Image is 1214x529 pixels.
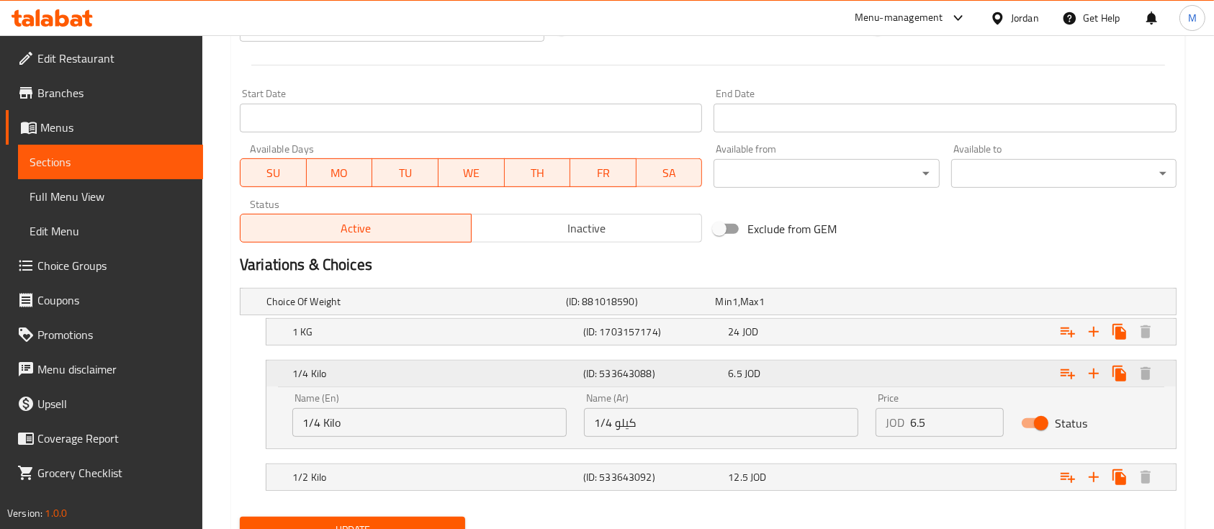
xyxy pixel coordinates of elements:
button: Active [240,214,472,243]
div: Expand [266,319,1176,345]
button: Add new choice [1081,319,1107,345]
button: SU [240,158,307,187]
span: Menus [40,119,192,136]
span: Edit Restaurant [37,50,192,67]
div: Jordan [1011,10,1039,26]
a: Edit Menu [18,214,203,248]
button: MO [307,158,373,187]
span: JOD [750,468,766,487]
a: Edit Restaurant [6,41,203,76]
button: TU [372,158,439,187]
span: TH [511,163,565,184]
span: Edit Menu [30,222,192,240]
span: JOD [742,322,758,341]
span: Exclude from GEM [747,220,837,238]
button: SA [637,158,703,187]
span: FR [576,163,631,184]
p: JOD [250,19,269,36]
div: Expand [266,464,1176,490]
div: Menu-management [855,9,943,27]
div: ​ [714,159,939,188]
span: TU [378,163,433,184]
span: 6.5 [728,364,742,383]
p: JOD [886,414,904,431]
span: 24 [728,322,739,341]
span: Coupons [37,291,192,309]
button: Delete 1 KG [1133,319,1159,345]
span: Promotions [37,326,192,343]
button: Add choice group [1055,319,1081,345]
a: Menus [6,110,203,145]
span: Active [246,218,466,239]
button: Clone new choice [1107,319,1133,345]
span: MO [313,163,367,184]
h5: (ID: 533643088) [583,366,723,381]
h5: 1 KG [292,325,577,339]
button: Clone new choice [1107,361,1133,386]
span: Free item [906,19,952,37]
h5: 1/4 Kilo [292,366,577,381]
h2: Variations & Choices [240,254,1177,276]
span: 1 [759,292,765,311]
input: Please enter price [910,408,1004,437]
button: Clone new choice [1107,464,1133,490]
h5: (ID: 533643092) [583,470,723,484]
span: Inactive [477,218,697,239]
button: Add choice group [1055,361,1081,386]
span: Choice Groups [37,257,192,274]
span: JOD [745,364,760,383]
span: 1 [732,292,738,311]
span: Min [715,292,732,311]
span: Coverage Report [37,430,192,447]
button: Delete 1/4 Kilo [1133,361,1159,386]
span: Upsell [37,395,192,412]
button: FR [570,158,637,187]
h5: Choice Of Weight [266,294,560,309]
a: Branches [6,76,203,110]
button: Delete 1/2 Kilo [1133,464,1159,490]
a: Coverage Report [6,421,203,456]
span: Status [1055,415,1087,432]
a: Coupons [6,283,203,317]
h5: (ID: 1703157174) [583,325,723,339]
span: Branches [37,84,192,101]
input: Enter name Ar [584,408,858,437]
div: Expand [240,289,1176,315]
a: Grocery Checklist [6,456,203,490]
span: Version: [7,504,42,523]
h5: 1/2 Kilo [292,470,577,484]
span: Max [740,292,758,311]
span: Full Menu View [30,188,192,205]
span: Price on selection [590,19,675,37]
a: Choice Groups [6,248,203,283]
button: Add choice group [1055,464,1081,490]
a: Menu disclaimer [6,352,203,386]
span: 1.0.0 [45,504,67,523]
span: SA [642,163,697,184]
span: M [1188,10,1197,26]
h5: (ID: 881018590) [566,294,710,309]
span: Grocery Checklist [37,464,192,481]
span: Menu disclaimer [37,361,192,378]
a: Full Menu View [18,179,203,214]
button: Inactive [471,214,703,243]
input: Enter name En [292,408,567,437]
div: , [715,294,859,309]
a: Sections [18,145,203,179]
span: WE [444,163,499,184]
span: 12.5 [728,468,748,487]
a: Upsell [6,386,203,421]
button: Add new choice [1081,361,1107,386]
button: TH [505,158,571,187]
div: ​ [951,159,1177,188]
div: Expand [266,361,1176,386]
span: Sections [30,153,192,171]
a: Promotions [6,317,203,352]
span: SU [246,163,301,184]
button: WE [439,158,505,187]
button: Add new choice [1081,464,1107,490]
